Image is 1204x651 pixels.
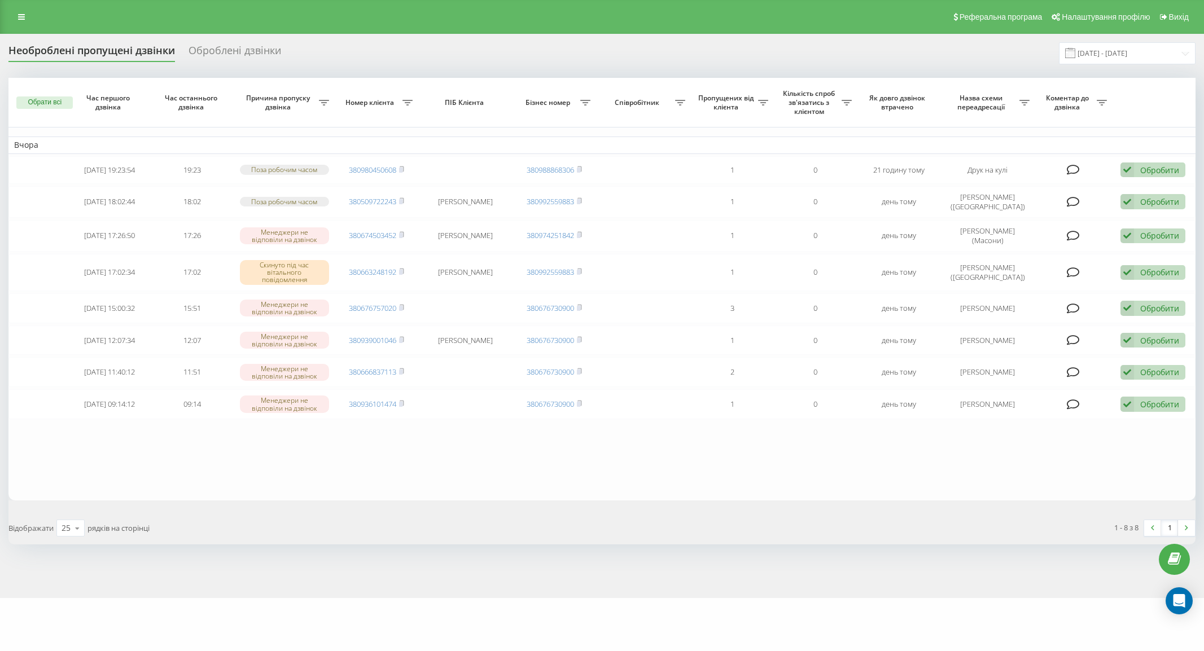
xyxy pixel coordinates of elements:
span: Коментар до дзвінка [1041,94,1097,111]
div: Обробити [1140,165,1179,175]
a: 380936101474 [349,399,396,409]
div: Поза робочим часом [240,165,329,174]
span: Номер клієнта [340,98,402,107]
span: Налаштування профілю [1062,12,1150,21]
div: Менеджери не відповіли на дзвінок [240,364,329,381]
a: 380676730900 [527,367,574,377]
td: [PERSON_NAME] [418,325,513,355]
td: [DATE] 12:07:34 [68,325,151,355]
td: день тому [857,186,940,218]
td: 1 [691,186,774,218]
a: 380666837113 [349,367,396,377]
div: 1 - 8 з 8 [1114,522,1139,533]
a: 380974251842 [527,230,574,240]
div: Менеджери не відповіли на дзвінок [240,300,329,316]
td: Вчора [8,137,1196,153]
span: Як довго дзвінок втрачено [866,94,931,111]
td: [PERSON_NAME] [940,357,1035,387]
td: 09:14 [151,389,234,419]
a: 380676730900 [527,303,574,313]
td: Друк на кулі [940,156,1035,184]
a: 380509722243 [349,196,396,206]
a: 380988868306 [527,165,574,175]
td: 17:02 [151,254,234,291]
td: [PERSON_NAME] ([GEOGRAPHIC_DATA]) [940,254,1035,291]
div: Обробити [1140,267,1179,278]
div: Обробити [1140,367,1179,377]
span: ПІБ Клієнта [428,98,503,107]
td: 0 [774,186,857,218]
td: [DATE] 09:14:12 [68,389,151,419]
td: 0 [774,293,857,323]
span: рядків на сторінці [87,523,150,533]
div: 25 [62,522,71,534]
span: Назва схеми переадресації [946,94,1019,111]
td: день тому [857,254,940,291]
a: 380674503452 [349,230,396,240]
td: 1 [691,389,774,419]
td: 0 [774,220,857,252]
span: Час останнього дзвінка [160,94,225,111]
td: [DATE] 17:02:34 [68,254,151,291]
td: 18:02 [151,186,234,218]
td: 1 [691,254,774,291]
span: Причина пропуску дзвінка [240,94,319,111]
div: Обробити [1140,399,1179,410]
a: 380980450608 [349,165,396,175]
td: [PERSON_NAME] [418,254,513,291]
td: день тому [857,220,940,252]
td: [DATE] 18:02:44 [68,186,151,218]
td: 0 [774,325,857,355]
td: 17:26 [151,220,234,252]
td: 0 [774,357,857,387]
div: Оброблені дзвінки [189,45,281,62]
td: 19:23 [151,156,234,184]
span: Бізнес номер [519,98,580,107]
td: 3 [691,293,774,323]
td: [PERSON_NAME] ([GEOGRAPHIC_DATA]) [940,186,1035,218]
td: [PERSON_NAME] [418,220,513,252]
td: 1 [691,156,774,184]
td: [DATE] 11:40:12 [68,357,151,387]
td: 0 [774,389,857,419]
div: Обробити [1140,230,1179,241]
td: [PERSON_NAME] (Масони) [940,220,1035,252]
td: 0 [774,254,857,291]
span: Пропущених від клієнта [697,94,758,111]
td: 0 [774,156,857,184]
button: Обрати всі [16,96,73,109]
td: [PERSON_NAME] [940,293,1035,323]
td: [DATE] 15:00:32 [68,293,151,323]
td: день тому [857,357,940,387]
a: 380992559883 [527,267,574,277]
td: 15:51 [151,293,234,323]
div: Необроблені пропущені дзвінки [8,45,175,62]
a: 380663248192 [349,267,396,277]
a: 380939001046 [349,335,396,345]
td: [PERSON_NAME] [940,325,1035,355]
td: 1 [691,220,774,252]
span: Вихід [1169,12,1189,21]
td: 1 [691,325,774,355]
div: Обробити [1140,196,1179,207]
div: Open Intercom Messenger [1166,587,1193,614]
div: Менеджери не відповіли на дзвінок [240,332,329,349]
a: 380992559883 [527,196,574,206]
a: 380676730900 [527,399,574,409]
span: Час першого дзвінка [77,94,142,111]
div: Поза робочим часом [240,197,329,206]
span: Відображати [8,523,54,533]
a: 1 [1161,520,1178,536]
div: Скинуто під час вітального повідомлення [240,260,329,285]
a: 380676730900 [527,335,574,345]
td: 12:07 [151,325,234,355]
span: Реферальна програма [960,12,1043,21]
td: 21 годину тому [857,156,940,184]
td: 11:51 [151,357,234,387]
td: день тому [857,389,940,419]
div: Менеджери не відповіли на дзвінок [240,395,329,412]
td: день тому [857,293,940,323]
div: Обробити [1140,303,1179,314]
span: Кількість спроб зв'язатись з клієнтом [780,89,841,116]
a: 380676757020 [349,303,396,313]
